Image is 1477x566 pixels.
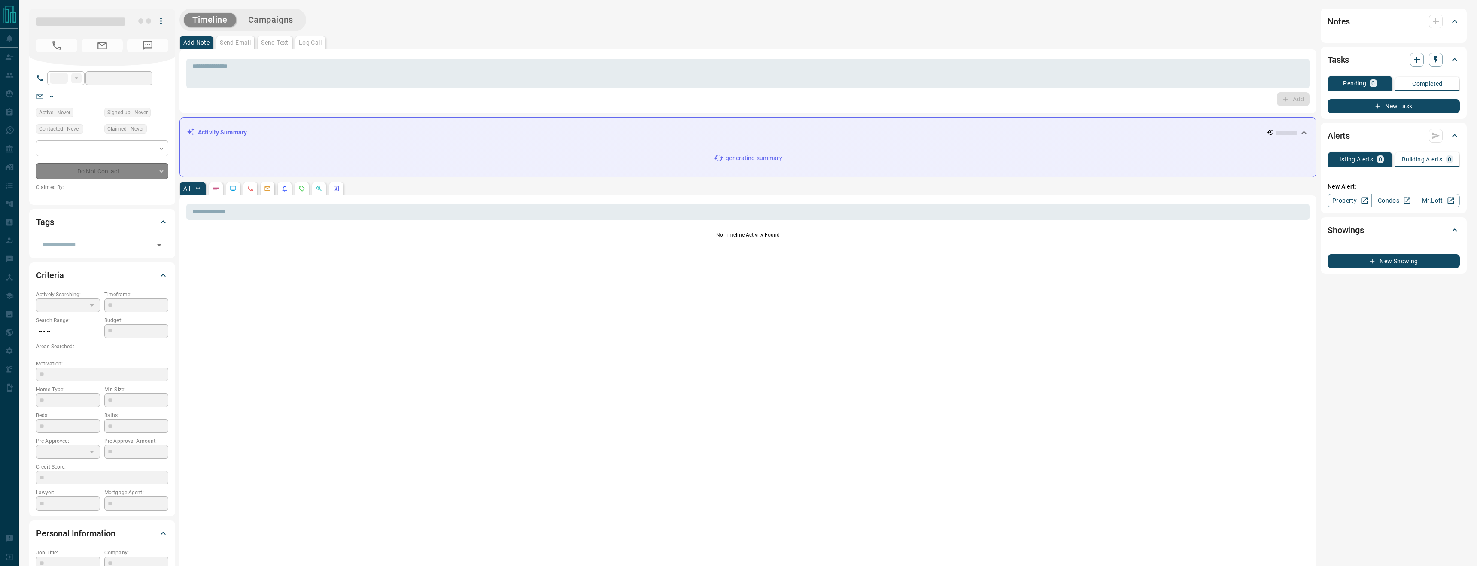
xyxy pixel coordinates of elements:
[36,343,168,350] p: Areas Searched:
[726,154,782,163] p: generating summary
[1416,194,1460,207] a: Mr.Loft
[82,39,123,52] span: No Email
[1328,223,1364,237] h2: Showings
[1328,53,1349,67] h2: Tasks
[104,549,168,557] p: Company:
[298,185,305,192] svg: Requests
[36,163,168,179] div: Do Not Contact
[186,231,1310,239] p: No Timeline Activity Found
[153,239,165,251] button: Open
[36,411,100,419] p: Beds:
[247,185,254,192] svg: Calls
[104,291,168,298] p: Timeframe:
[36,324,100,338] p: -- - --
[104,411,168,419] p: Baths:
[36,360,168,368] p: Motivation:
[36,291,100,298] p: Actively Searching:
[36,526,115,540] h2: Personal Information
[316,185,322,192] svg: Opportunities
[187,125,1309,140] div: Activity Summary
[264,185,271,192] svg: Emails
[1328,99,1460,113] button: New Task
[230,185,237,192] svg: Lead Browsing Activity
[127,39,168,52] span: No Number
[1412,81,1443,87] p: Completed
[1371,194,1416,207] a: Condos
[1336,156,1374,162] p: Listing Alerts
[1328,254,1460,268] button: New Showing
[1328,220,1460,240] div: Showings
[36,437,100,445] p: Pre-Approved:
[1328,194,1372,207] a: Property
[1328,182,1460,191] p: New Alert:
[1328,49,1460,70] div: Tasks
[36,268,64,282] h2: Criteria
[1343,80,1366,86] p: Pending
[104,316,168,324] p: Budget:
[36,489,100,496] p: Lawyer:
[1448,156,1451,162] p: 0
[36,463,168,471] p: Credit Score:
[36,183,168,191] p: Claimed By:
[104,437,168,445] p: Pre-Approval Amount:
[213,185,219,192] svg: Notes
[1402,156,1443,162] p: Building Alerts
[1371,80,1375,86] p: 0
[107,125,144,133] span: Claimed - Never
[1379,156,1382,162] p: 0
[36,215,54,229] h2: Tags
[39,108,70,117] span: Active - Never
[1328,129,1350,143] h2: Alerts
[104,489,168,496] p: Mortgage Agent:
[183,186,190,192] p: All
[240,13,302,27] button: Campaigns
[36,212,168,232] div: Tags
[1328,15,1350,28] h2: Notes
[36,39,77,52] span: No Number
[184,13,236,27] button: Timeline
[104,386,168,393] p: Min Size:
[36,265,168,286] div: Criteria
[39,125,80,133] span: Contacted - Never
[36,386,100,393] p: Home Type:
[1328,11,1460,32] div: Notes
[36,316,100,324] p: Search Range:
[198,128,247,137] p: Activity Summary
[183,40,210,46] p: Add Note
[281,185,288,192] svg: Listing Alerts
[1328,125,1460,146] div: Alerts
[107,108,148,117] span: Signed up - Never
[333,185,340,192] svg: Agent Actions
[36,523,168,544] div: Personal Information
[50,93,53,100] a: --
[36,549,100,557] p: Job Title:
